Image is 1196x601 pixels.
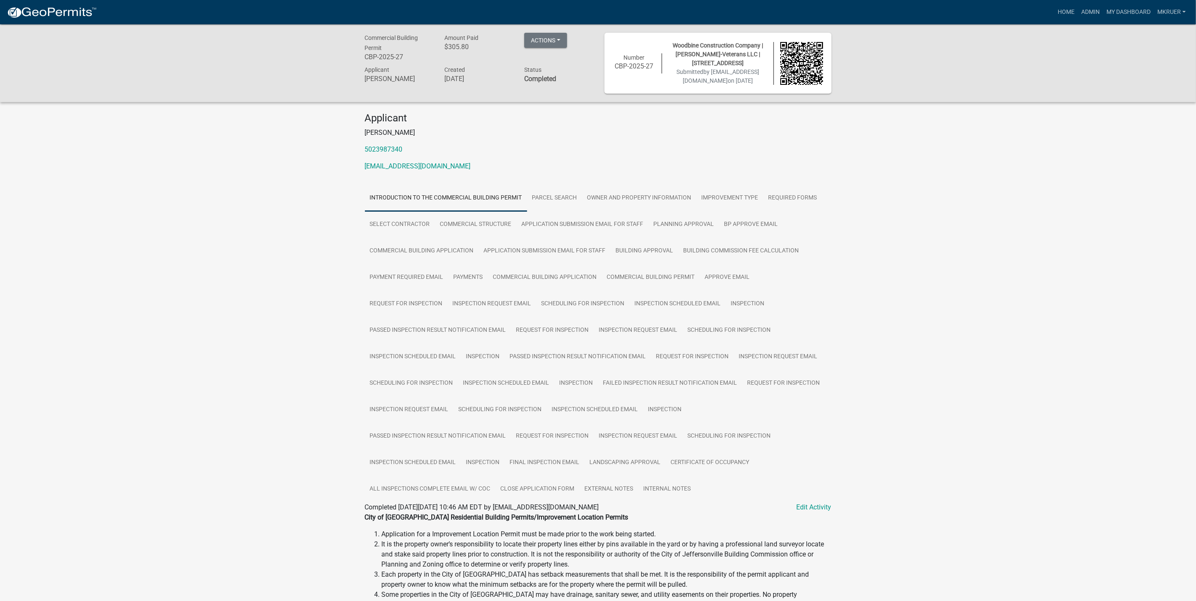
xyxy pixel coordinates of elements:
[666,449,755,476] a: Certificate of Occupancy
[763,185,822,212] a: Required Forms
[547,396,643,423] a: Inspection Scheduled Email
[683,423,776,450] a: Scheduling for Inspection
[365,503,599,511] span: Completed [DATE][DATE] 10:46 AM EDT by [EMAIL_ADDRESS][DOMAIN_NAME]
[365,238,479,265] a: Commercial Building Application
[365,291,448,318] a: Request for Inspection
[594,423,683,450] a: Inspection Request Email
[444,43,512,51] h6: $305.80
[444,75,512,83] h6: [DATE]
[365,476,496,503] a: All Inspections Complete Email W/ COC
[435,211,517,238] a: Commercial Structure
[461,449,505,476] a: Inspection
[365,53,432,61] h6: CBP-2025-27
[683,317,776,344] a: Scheduling for Inspection
[780,42,823,85] img: QR code
[365,370,458,397] a: Scheduling for Inspection
[673,42,763,66] span: Woodbine Construction Company | [PERSON_NAME]-Veterans LLC | [STREET_ADDRESS]
[524,75,556,83] strong: Completed
[1154,4,1189,20] a: mkruer
[511,423,594,450] a: Request for Inspection
[1103,4,1154,20] a: My Dashboard
[496,476,580,503] a: Close Application Form
[602,264,700,291] a: Commercial Building Permit
[726,291,770,318] a: Inspection
[582,185,697,212] a: Owner and Property Information
[365,317,511,344] a: Passed Inspection Result Notification Email
[505,344,651,370] a: Passed Inspection Result Notification Email
[448,291,536,318] a: Inspection Request Email
[598,370,742,397] a: Failed Inspection Result Notification Email
[365,66,390,73] span: Applicant
[649,211,719,238] a: Planning Approval
[365,112,832,124] h4: Applicant
[1054,4,1078,20] a: Home
[580,476,639,503] a: External Notes
[458,370,554,397] a: Inspection Scheduled Email
[697,185,763,212] a: Improvement Type
[454,396,547,423] a: Scheduling for Inspection
[742,370,825,397] a: Request for Inspection
[797,502,832,512] a: Edit Activity
[676,68,759,84] span: Submitted on [DATE]
[643,396,687,423] a: Inspection
[444,66,465,73] span: Created
[365,211,435,238] a: Select contractor
[479,238,611,265] a: Application Submission Email for Staff
[382,570,832,590] li: Each property in the City of [GEOGRAPHIC_DATA] has setback measurements that shall be met. It is ...
[517,211,649,238] a: Application Submission Email for Staff
[585,449,666,476] a: Landscaping Approval
[365,513,628,521] strong: City of [GEOGRAPHIC_DATA] Residential Building Permits/Improvement Location Permits
[524,66,541,73] span: Status
[382,539,832,570] li: It is the property owner’s responsibility to locate their property lines either by pins available...
[1078,4,1103,20] a: Admin
[365,449,461,476] a: Inspection Scheduled Email
[382,529,832,539] li: Application for a Improvement Location Permit must be made prior to the work being started.
[365,75,432,83] h6: [PERSON_NAME]
[365,162,471,170] a: [EMAIL_ADDRESS][DOMAIN_NAME]
[524,33,567,48] button: Actions
[365,423,511,450] a: Passed Inspection Result Notification Email
[444,34,478,41] span: Amount Paid
[554,370,598,397] a: Inspection
[536,291,630,318] a: Scheduling for Inspection
[700,264,755,291] a: Approve Email
[365,344,461,370] a: Inspection Scheduled Email
[527,185,582,212] a: Parcel search
[630,291,726,318] a: Inspection Scheduled Email
[511,317,594,344] a: Request for Inspection
[734,344,823,370] a: Inspection Request Email
[365,145,403,153] a: 5023987340
[683,68,759,84] span: by [EMAIL_ADDRESS][DOMAIN_NAME]
[365,128,832,138] p: [PERSON_NAME]
[611,238,679,265] a: Building Approval
[623,54,644,61] span: Number
[365,396,454,423] a: Inspection Request Email
[613,62,656,70] h6: CBP-2025-27
[365,185,527,212] a: Introduction to the Commercial Building Permit
[488,264,602,291] a: Commercial Building Application
[719,211,783,238] a: BP Approve Email
[679,238,804,265] a: Building Commission Fee Calculation
[505,449,585,476] a: Final Inspection Email
[639,476,696,503] a: Internal Notes
[461,344,505,370] a: Inspection
[365,34,418,51] span: Commercial Building Permit
[365,264,449,291] a: Payment Required Email
[449,264,488,291] a: Payments
[651,344,734,370] a: Request for Inspection
[594,317,683,344] a: Inspection Request Email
